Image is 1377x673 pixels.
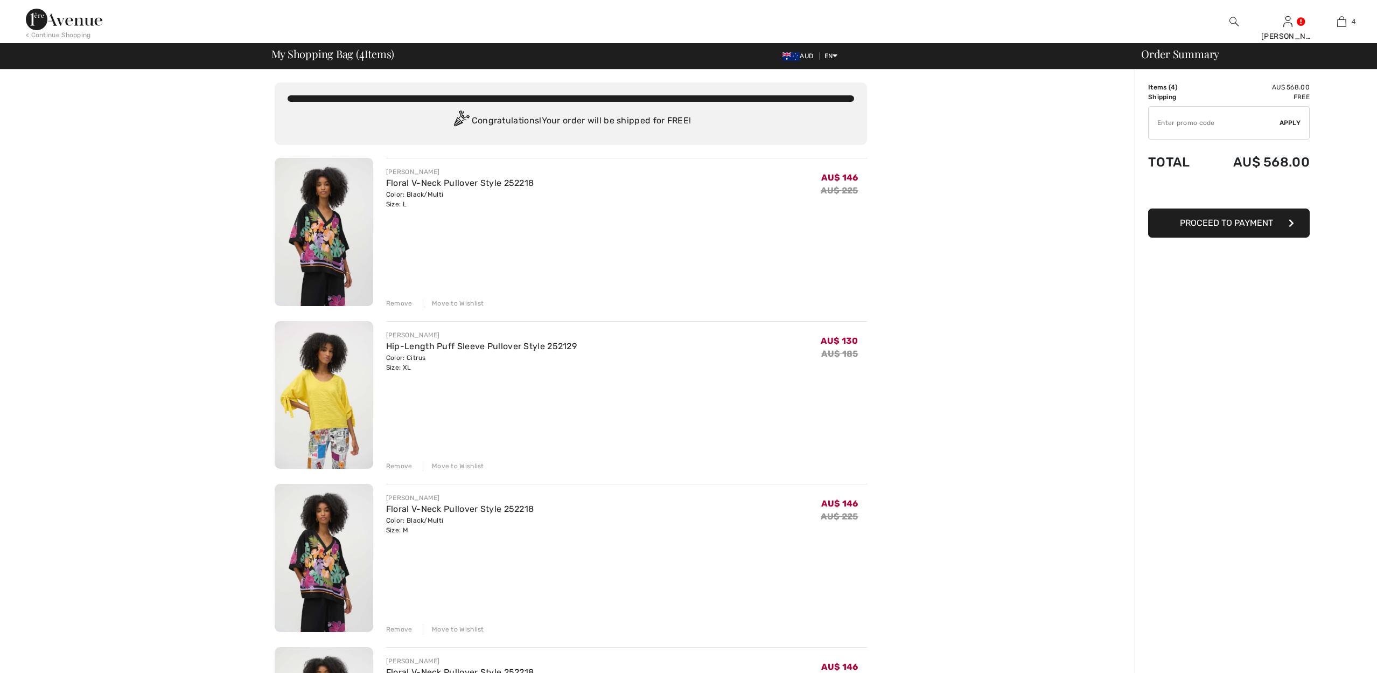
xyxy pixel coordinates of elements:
[824,52,838,60] span: EN
[386,341,577,351] a: Hip-Length Puff Sleeve Pullover Style 252129
[386,178,534,188] a: Floral V-Neck Pullover Style 252218
[275,158,373,306] img: Floral V-Neck Pullover Style 252218
[821,662,858,672] span: AU$ 146
[1283,16,1292,26] a: Sign In
[450,110,472,132] img: Congratulation2.svg
[821,336,858,346] span: AU$ 130
[821,511,858,522] s: AU$ 225
[1171,84,1175,91] span: 4
[275,484,373,632] img: Floral V-Neck Pullover Style 252218
[1261,31,1314,42] div: [PERSON_NAME]
[1352,17,1355,26] span: 4
[288,110,854,132] div: Congratulations! Your order will be shipped for FREE!
[26,9,102,30] img: 1ère Avenue
[821,498,858,509] span: AU$ 146
[386,299,413,308] div: Remove
[275,321,373,469] img: Hip-Length Puff Sleeve Pullover Style 252129
[1128,48,1371,59] div: Order Summary
[1229,15,1239,28] img: search the website
[1205,92,1310,102] td: Free
[821,185,858,196] s: AU$ 225
[821,349,858,359] s: AU$ 185
[1180,218,1273,228] span: Proceed to Payment
[386,504,534,514] a: Floral V-Neck Pullover Style 252218
[386,190,534,209] div: Color: Black/Multi Size: L
[386,353,577,372] div: Color: Citrus Size: XL
[1149,107,1280,139] input: Promo code
[386,461,413,471] div: Remove
[1315,15,1368,28] a: 4
[26,30,91,40] div: < Continue Shopping
[423,461,484,471] div: Move to Wishlist
[386,493,534,503] div: [PERSON_NAME]
[359,46,365,60] span: 4
[1148,144,1205,181] td: Total
[271,48,395,59] span: My Shopping Bag ( Items)
[821,172,858,183] span: AU$ 146
[1148,181,1310,205] iframe: PayPal
[1337,15,1346,28] img: My Bag
[386,167,534,177] div: [PERSON_NAME]
[1283,15,1292,28] img: My Info
[1280,118,1301,128] span: Apply
[386,625,413,634] div: Remove
[423,299,484,308] div: Move to Wishlist
[1148,92,1205,102] td: Shipping
[1148,209,1310,238] button: Proceed to Payment
[423,625,484,634] div: Move to Wishlist
[386,656,534,666] div: [PERSON_NAME]
[386,330,577,340] div: [PERSON_NAME]
[1205,82,1310,92] td: AU$ 568.00
[782,52,800,61] img: Australian Dollar
[1148,82,1205,92] td: Items ( )
[782,52,817,60] span: AUD
[386,516,534,535] div: Color: Black/Multi Size: M
[1205,144,1310,181] td: AU$ 568.00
